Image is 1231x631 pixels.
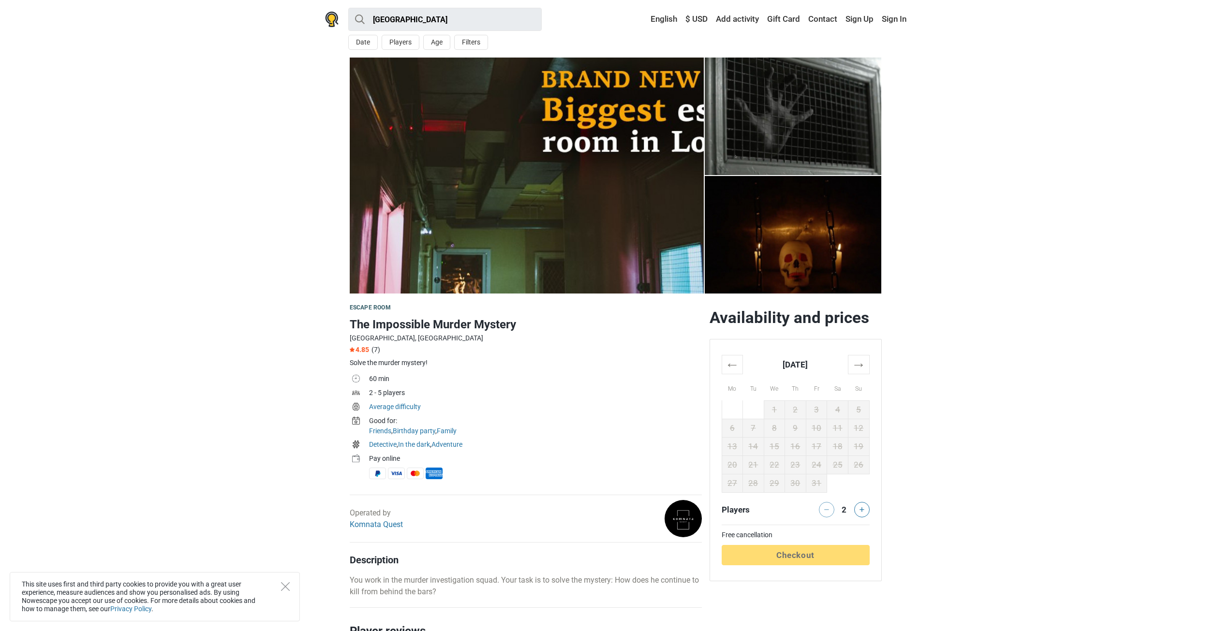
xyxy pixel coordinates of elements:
span: American Express [426,468,443,479]
th: Th [785,374,806,400]
td: 8 [764,419,785,437]
td: 60 min [369,373,702,387]
img: e46de7e1bcaaced9l.png [665,500,702,537]
td: 15 [764,437,785,455]
td: 23 [785,455,806,474]
a: Contact [806,11,840,28]
div: Players [718,502,796,517]
div: Operated by [350,507,403,530]
img: Star [350,347,355,352]
th: → [848,355,869,374]
td: 13 [722,437,743,455]
th: Su [848,374,869,400]
td: Free cancellation [722,530,870,540]
button: Date [348,35,378,50]
p: You work in the murder investigation squad. Your task is to solve the mystery: How does he contin... [350,574,702,598]
td: 3 [806,400,827,419]
td: 2 [785,400,806,419]
div: Solve the murder mystery! [350,358,702,368]
th: Mo [722,374,743,400]
th: We [764,374,785,400]
img: English [644,16,651,23]
td: 25 [827,455,848,474]
td: 19 [848,437,869,455]
a: Add activity [713,11,761,28]
td: 26 [848,455,869,474]
td: 4 [827,400,848,419]
span: 4.85 [350,346,369,353]
th: ← [722,355,743,374]
td: 12 [848,419,869,437]
span: PayPal [369,468,386,479]
td: 11 [827,419,848,437]
input: try “London” [348,8,542,31]
td: 31 [806,474,827,492]
a: Birthday party [393,427,435,435]
h2: Availability and prices [710,308,882,327]
div: [GEOGRAPHIC_DATA], [GEOGRAPHIC_DATA] [350,333,702,343]
a: Adventure [431,440,462,448]
td: 22 [764,455,785,474]
a: $ USD [683,11,710,28]
a: English [641,11,680,28]
div: 2 [838,502,850,515]
td: , , [369,439,702,453]
button: Close [281,582,290,591]
button: Filters [454,35,488,50]
button: Players [382,35,419,50]
th: Sa [827,374,848,400]
a: Sign Up [843,11,876,28]
td: 5 [848,400,869,419]
td: 14 [743,437,764,455]
td: 24 [806,455,827,474]
a: Friends [369,427,391,435]
th: Tu [743,374,764,400]
span: MasterCard [407,468,424,479]
img: The Impossible Murder Mystery photo 4 [705,58,882,175]
td: 28 [743,474,764,492]
a: The Impossible Murder Mystery photo 3 [705,58,882,175]
a: Family [437,427,457,435]
th: Fr [806,374,827,400]
a: Komnata Quest [350,520,403,529]
a: Average difficulty [369,403,421,411]
span: Escape room [350,304,391,311]
td: 10 [806,419,827,437]
a: The Impossible Murder Mystery photo 10 [350,58,704,293]
span: (7) [371,346,380,353]
h4: Description [350,554,702,566]
div: This site uses first and third party cookies to provide you with a great user experience, measure... [10,572,300,621]
h1: The Impossible Murder Mystery [350,316,702,333]
td: 27 [722,474,743,492]
td: 2 - 5 players [369,387,702,401]
a: Gift Card [765,11,802,28]
span: Visa [388,468,405,479]
td: 21 [743,455,764,474]
td: 7 [743,419,764,437]
td: 29 [764,474,785,492]
td: 9 [785,419,806,437]
td: 16 [785,437,806,455]
a: In the dark [398,440,430,448]
th: [DATE] [743,355,848,374]
img: Nowescape logo [325,12,339,27]
img: The Impossible Murder Mystery photo 5 [705,176,882,293]
button: Age [423,35,450,50]
a: Privacy Policy [110,605,151,613]
td: 30 [785,474,806,492]
a: The Impossible Murder Mystery photo 4 [705,176,882,293]
img: The Impossible Murder Mystery photo 11 [350,58,704,293]
a: Detective [369,440,397,448]
div: Good for: [369,416,702,426]
td: 1 [764,400,785,419]
td: , , [369,415,702,439]
a: Sign In [879,11,906,28]
td: 18 [827,437,848,455]
td: 20 [722,455,743,474]
div: Pay online [369,454,702,464]
td: 6 [722,419,743,437]
td: 17 [806,437,827,455]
